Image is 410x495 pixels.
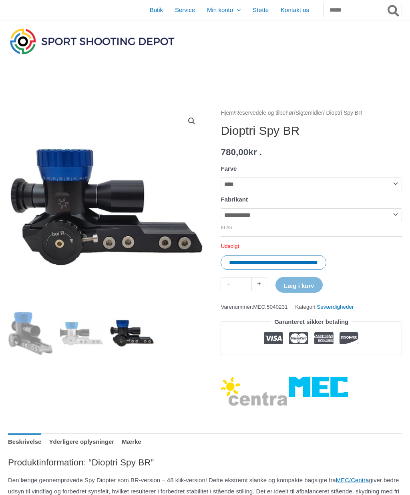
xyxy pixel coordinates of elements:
font: Garanteret sikker betaling [274,318,348,325]
font: Service [175,6,195,13]
font: Farve [221,165,237,172]
a: Hjem [221,110,233,116]
font: Butik [150,6,163,13]
font: Min konto [207,6,233,13]
font: MEC.5040231 [253,304,287,310]
a: MEC [289,377,348,409]
img: Dioptri Spy BR [8,311,53,355]
font: Støtte [253,6,269,13]
font: / Dioptri Spy BR [323,110,362,116]
font: Læg i kurv [284,282,314,289]
font: Udsolgt [221,243,239,249]
font: Produktinformation: “Dioptri Spy BR” [8,457,154,467]
img: Sportsskydeplads [8,26,176,56]
font: Mærke [122,438,141,445]
font: kr . [248,147,262,157]
img: Dioptri Spy BR - Billede 2 [59,311,104,355]
a: + [252,277,267,291]
font: Dioptri Spy BR [221,124,299,137]
font: / [234,110,235,116]
a: MEC/Centra [336,477,369,483]
font: Den længe gennemprøvede Spy Diopter som BR-version – 48 klik-version! Dette ekstremt slanke og ko... [8,477,336,483]
font: / [294,110,295,116]
iframe: Kundeanmeldelser leveret af Trustpilot [221,361,402,371]
nav: Brødkrumme [221,108,402,118]
a: Se billedgalleri i fuld skærm [185,114,199,128]
font: Beskrivelse [8,438,41,445]
button: Søge [386,3,402,17]
font: + [257,280,261,288]
font: Varenummer: [221,304,253,310]
font: Yderligere oplysninger [49,438,115,445]
font: Fabrikant [221,196,248,203]
font: Klar [221,225,232,230]
a: Reservedele og tilbehør [235,110,293,116]
font: - [227,280,230,288]
a: Ryd indstillinger [221,225,232,230]
img: Dioptri Spy BR - Billede 3 [110,311,155,355]
font: Kontakt os [281,6,309,13]
button: Læg i kurv [275,277,323,293]
font: 780,00 [221,147,248,157]
font: Kategori: [295,304,317,310]
a: - [221,277,236,291]
a: Centra [221,377,288,409]
input: Produktmængde [236,277,251,291]
a: Sigtemidler [295,110,323,116]
a: Seværdigheder [317,304,354,310]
